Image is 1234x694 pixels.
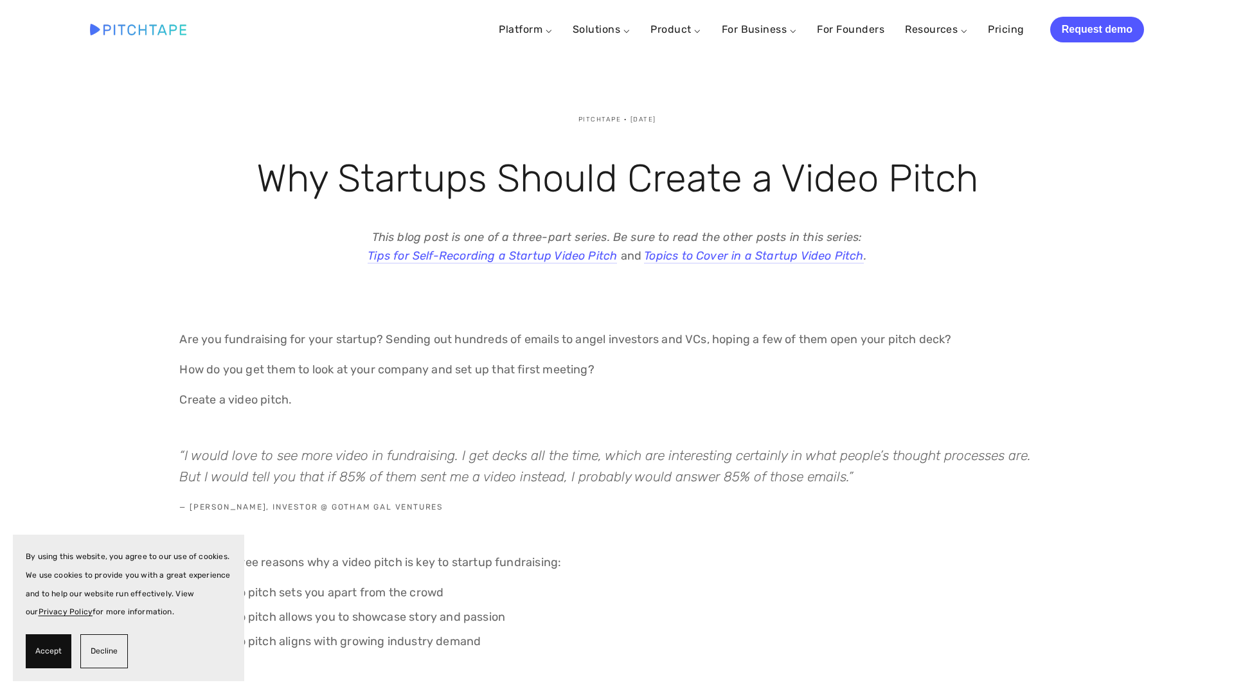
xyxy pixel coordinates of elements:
p: How do you get them to look at your company and set up that first meeting? [179,360,1054,379]
p: A video pitch aligns with growing industry demand [205,632,1054,651]
a: Topics to Cover in a Startup Video Pitch [644,249,863,264]
a: Product ⌵ [650,23,701,35]
figcaption: — [PERSON_NAME], Investor @ Gotham Gal Ventures [179,488,1054,522]
a: Request demo [1050,17,1144,42]
em: Topics to Cover in a Startup Video Pitch [644,249,863,263]
p: A video pitch sets you apart from the crowd [205,583,1054,602]
p: A video pitch allows you to showcase story and passion [205,608,1054,627]
section: Cookie banner [13,535,244,681]
img: Pitchtape | Video Submission Management Software [90,24,186,35]
a: Solutions ⌵ [573,23,630,35]
a: For Business ⌵ [722,23,797,35]
a: For Founders [817,18,884,41]
em: Tips for Self-Recording a Startup Video Pitch [368,249,617,263]
em: . [864,249,866,263]
span: Accept [35,642,62,661]
a: Privacy Policy [39,607,93,616]
span: “ [179,447,184,463]
p: By using this website, you agree to our use of cookies. We use cookies to provide you with a grea... [26,547,231,621]
p: Here are three reasons why a video pitch is key to startup fundraising: [179,553,1054,572]
button: Decline [80,634,128,668]
a: Platform ⌵ [499,23,552,35]
a: Resources ⌵ [905,23,967,35]
h1: Why Startups Should Create a Video Pitch [90,150,1144,208]
a: Pricing [988,18,1024,41]
span: Decline [91,642,118,661]
span: ” [848,468,853,485]
p: Are you fundraising for your startup? Sending out hundreds of emails to angel investors and VCs, ... [179,330,1054,349]
a: Tips for Self-Recording a Startup Video Pitch [368,249,617,264]
p: and [179,228,1054,265]
em: This blog post is one of a three-part series. Be sure to read the other posts in this series: [372,230,863,244]
a: Pitchtape [578,111,621,129]
p: Create a video pitch. [179,391,1054,409]
time: [DATE] [621,111,656,129]
blockquote: I would love to see more video in fundraising. I get decks all the time, which are interesting ce... [179,445,1054,488]
button: Accept [26,634,71,668]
